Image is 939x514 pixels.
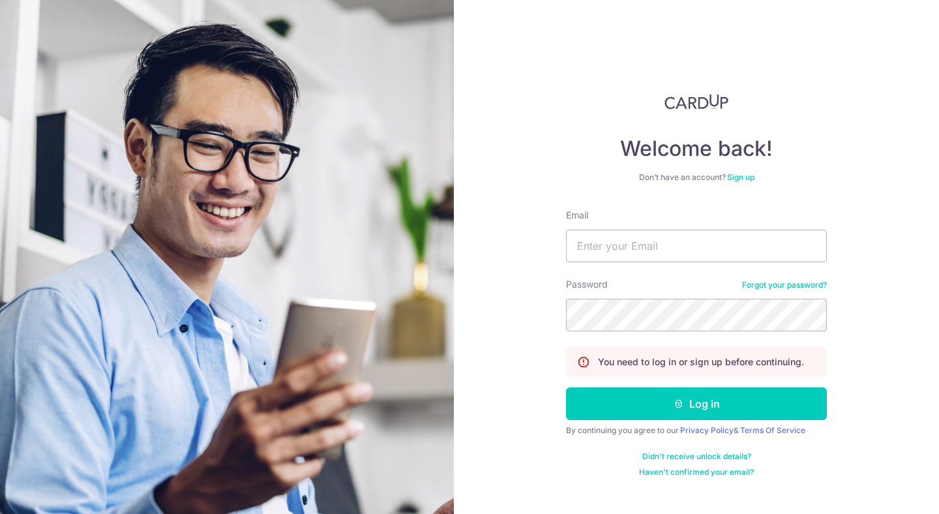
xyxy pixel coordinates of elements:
div: Don’t have an account? [566,172,827,183]
p: You need to log in or sign up before continuing. [598,355,804,369]
a: Forgot your password? [742,280,827,290]
div: By continuing you agree to our & [566,425,827,436]
input: Enter your Email [566,230,827,262]
a: Privacy Policy [680,425,734,435]
h4: Welcome back! [566,136,827,162]
img: CardUp Logo [664,94,728,110]
label: Password [566,278,608,291]
a: Haven't confirmed your email? [639,467,754,477]
button: Log in [566,387,827,420]
a: Sign up [727,172,754,182]
a: Didn't receive unlock details? [642,451,751,462]
a: Terms Of Service [740,425,805,435]
label: Email [566,209,588,222]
